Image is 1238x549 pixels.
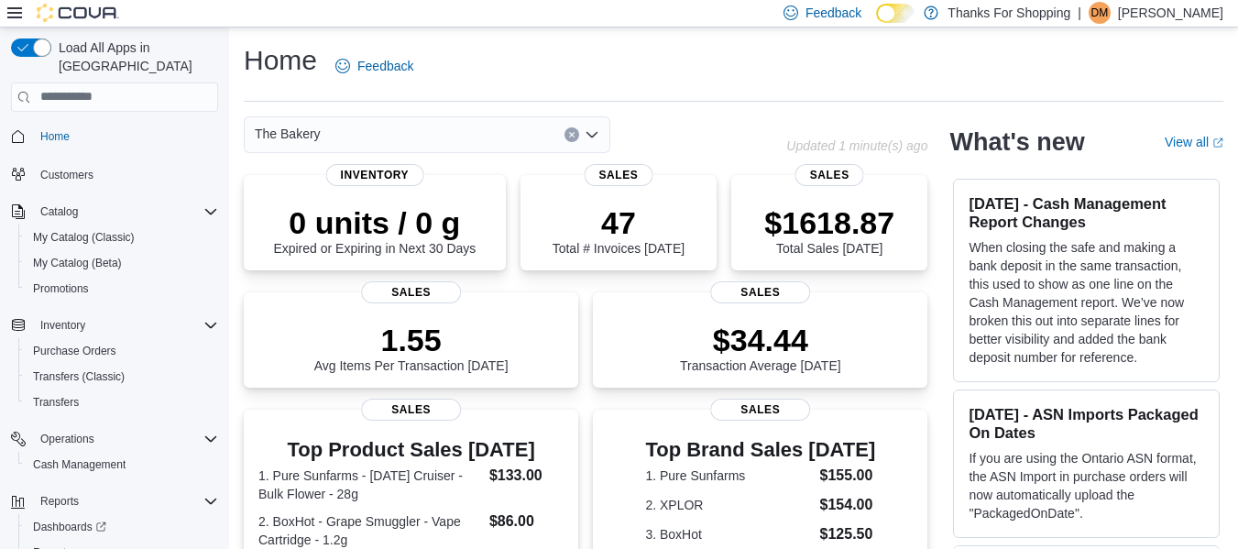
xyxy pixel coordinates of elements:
button: Inventory [33,314,93,336]
button: Reports [4,489,225,514]
div: Total # Invoices [DATE] [553,204,685,256]
span: Operations [33,428,218,450]
div: Avg Items Per Transaction [DATE] [314,322,509,373]
div: Daulton MacDonald [1089,2,1111,24]
span: Sales [795,164,864,186]
span: Purchase Orders [33,344,116,358]
span: Feedback [805,4,861,22]
button: Home [4,123,225,149]
span: Operations [40,432,94,446]
dt: 1. Pure Sunfarms [645,467,812,485]
span: Transfers [26,391,218,413]
a: My Catalog (Classic) [26,226,142,248]
h1: Home [244,42,317,79]
button: Operations [33,428,102,450]
button: Reports [33,490,86,512]
button: Customers [4,160,225,187]
span: My Catalog (Classic) [33,230,135,245]
span: Reports [33,490,218,512]
span: Catalog [33,201,218,223]
dt: 3. BoxHot [645,525,812,544]
a: My Catalog (Beta) [26,252,129,274]
span: Home [40,129,70,144]
span: Sales [361,399,462,421]
h3: Top Brand Sales [DATE] [645,439,875,461]
a: Cash Management [26,454,133,476]
button: Purchase Orders [18,338,225,364]
a: Promotions [26,278,96,300]
span: Dark Mode [876,23,877,24]
a: Purchase Orders [26,340,124,362]
p: 0 units / 0 g [273,204,476,241]
span: Inventory [33,314,218,336]
h3: [DATE] - ASN Imports Packaged On Dates [969,405,1204,442]
p: | [1078,2,1081,24]
span: The Bakery [255,123,321,145]
a: Customers [33,164,101,186]
p: Updated 1 minute(s) ago [786,138,927,153]
span: Load All Apps in [GEOGRAPHIC_DATA] [51,38,218,75]
a: Home [33,126,77,148]
a: Feedback [328,48,421,84]
button: Inventory [4,313,225,338]
button: Operations [4,426,225,452]
span: Inventory [326,164,424,186]
p: $34.44 [680,322,841,358]
button: Catalog [33,201,85,223]
button: Open list of options [585,127,599,142]
span: My Catalog (Beta) [33,256,122,270]
p: [PERSON_NAME] [1118,2,1223,24]
a: Transfers [26,391,86,413]
span: Customers [40,168,93,182]
span: Feedback [357,57,413,75]
p: When closing the safe and making a bank deposit in the same transaction, this used to show as one... [969,238,1204,367]
img: Cova [37,4,119,22]
span: Dashboards [33,520,106,534]
span: Sales [584,164,652,186]
span: Reports [40,494,79,509]
span: Cash Management [26,454,218,476]
svg: External link [1212,137,1223,148]
a: Dashboards [18,514,225,540]
button: Cash Management [18,452,225,478]
span: Sales [361,281,462,303]
dd: $155.00 [820,465,876,487]
dd: $125.50 [820,523,876,545]
span: Dashboards [26,516,218,538]
div: Transaction Average [DATE] [680,322,841,373]
dt: 2. XPLOR [645,496,812,514]
dd: $154.00 [820,494,876,516]
dt: 1. Pure Sunfarms - [DATE] Cruiser - Bulk Flower - 28g [258,467,482,503]
h2: What's new [949,127,1084,157]
p: If you are using the Ontario ASN format, the ASN Import in purchase orders will now automatically... [969,449,1204,522]
a: Transfers (Classic) [26,366,132,388]
p: Thanks For Shopping [948,2,1070,24]
span: Transfers [33,395,79,410]
span: My Catalog (Classic) [26,226,218,248]
a: Dashboards [26,516,114,538]
button: Promotions [18,276,225,302]
span: Purchase Orders [26,340,218,362]
span: My Catalog (Beta) [26,252,218,274]
input: Dark Mode [876,4,915,23]
a: View allExternal link [1165,135,1223,149]
button: Catalog [4,199,225,225]
span: Transfers (Classic) [33,369,125,384]
button: My Catalog (Classic) [18,225,225,250]
span: Promotions [26,278,218,300]
button: My Catalog (Beta) [18,250,225,276]
div: Total Sales [DATE] [764,204,894,256]
div: Expired or Expiring in Next 30 Days [273,204,476,256]
h3: [DATE] - Cash Management Report Changes [969,194,1204,231]
span: Inventory [40,318,85,333]
span: DM [1091,2,1109,24]
span: Transfers (Classic) [26,366,218,388]
span: Promotions [33,281,89,296]
h3: Top Product Sales [DATE] [258,439,564,461]
span: Sales [710,281,811,303]
button: Clear input [564,127,579,142]
span: Catalog [40,204,78,219]
span: Customers [33,162,218,185]
p: $1618.87 [764,204,894,241]
p: 47 [553,204,685,241]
